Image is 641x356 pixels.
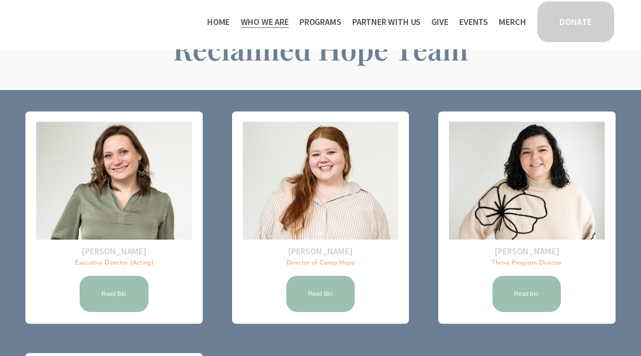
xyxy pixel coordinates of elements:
a: folder dropdown [241,14,289,30]
a: Home [207,14,230,30]
h2: [PERSON_NAME] [243,245,399,257]
p: Director of Camp Hope [243,259,399,268]
p: Executive Director (Acting) [36,259,192,268]
h2: [PERSON_NAME] [449,245,605,257]
a: Events [459,14,488,30]
a: Give [431,14,448,30]
a: Read bio [491,274,562,313]
p: Thrive Program Director [449,259,605,268]
a: Read Bio [285,274,357,313]
span: Who We Are [241,15,289,29]
a: folder dropdown [299,14,342,30]
span: Partner With Us [352,15,421,29]
span: Programs [299,15,342,29]
a: Merch [499,14,526,30]
h2: [PERSON_NAME] [36,245,192,257]
a: folder dropdown [352,14,421,30]
a: Read Bio [78,274,150,313]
